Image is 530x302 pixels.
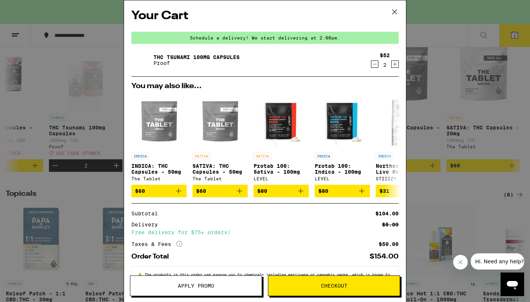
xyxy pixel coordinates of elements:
p: Proof [153,60,240,66]
p: INDICA [376,153,393,159]
img: LEVEL - Protab 100: Indica - 100mg [315,94,370,149]
div: $50.00 [379,242,399,247]
img: THC Tsunami 100mg Capsules [131,50,152,70]
button: Add to bag [376,185,431,197]
div: The Tablet [131,176,187,181]
a: THC Tsunami 100mg Capsules [153,54,240,60]
iframe: Close message [453,255,468,270]
div: $104.00 [375,211,399,216]
p: INDICA [315,153,332,159]
p: Protab 100: Indica - 100mg [315,163,370,175]
button: Apply Promo [130,275,262,296]
button: Checkout [268,275,400,296]
button: Decrement [371,60,378,68]
img: STIIIZY - Northern Lights Live Resin Liquid Diamond - 1g [376,94,431,149]
span: Apply Promo [178,283,214,288]
p: INDICA [131,153,149,159]
p: SATIVA [254,153,271,159]
div: $154.00 [370,253,399,260]
button: Add to bag [315,185,370,197]
h2: You may also like... [131,83,399,90]
a: Open page for Protab 100: Sativa - 100mg from LEVEL [254,94,309,185]
p: SATIVA [192,153,210,159]
span: $80 [257,188,267,194]
img: LEVEL - Protab 100: Sativa - 100mg [254,94,309,149]
p: INDICA: THC Capsules - 50mg [131,163,187,175]
div: 2 [380,62,390,68]
div: Free delivery for $75+ orders! [131,230,399,235]
span: The products in this order can expose you to chemicals including marijuana or cannabis smoke, whi... [138,272,390,285]
h2: Your Cart [131,8,399,24]
div: Subtotal [131,211,163,216]
div: $52 [380,52,390,58]
button: Add to bag [192,185,248,197]
span: $31 [379,188,389,194]
p: SATIVA: THC Capsules - 50mg [192,163,248,175]
button: Add to bag [254,185,309,197]
span: $60 [135,188,145,194]
div: $5.00 [382,222,399,227]
button: Add to bag [131,185,187,197]
div: Order Total [131,253,174,260]
img: The Tablet - SATIVA: THC Capsules - 50mg [192,94,248,149]
a: Open page for SATIVA: THC Capsules - 50mg from The Tablet [192,94,248,185]
button: Increment [391,60,399,68]
div: Taxes & Fees [131,241,182,247]
span: ⚠️ [138,272,145,277]
a: Open page for INDICA: THC Capsules - 50mg from The Tablet [131,94,187,185]
div: The Tablet [192,176,248,181]
div: STIIIZY [376,176,431,181]
a: Open page for Protab 100: Indica - 100mg from LEVEL [315,94,370,185]
iframe: Message from company [471,253,524,270]
iframe: Button to launch messaging window [501,273,524,296]
span: $60 [196,188,206,194]
div: LEVEL [254,176,309,181]
p: Northern Lights Live Resin Liquid Diamond - 1g [376,163,431,175]
div: Delivery [131,222,163,227]
span: Checkout [321,283,347,288]
div: LEVEL [315,176,370,181]
img: The Tablet - INDICA: THC Capsules - 50mg [131,94,187,149]
div: Schedule a delivery! We start delivering at 2:00pm. [131,32,399,44]
p: Protab 100: Sativa - 100mg [254,163,309,175]
span: $80 [318,188,328,194]
a: Open page for Northern Lights Live Resin Liquid Diamond - 1g from STIIIZY [376,94,431,185]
